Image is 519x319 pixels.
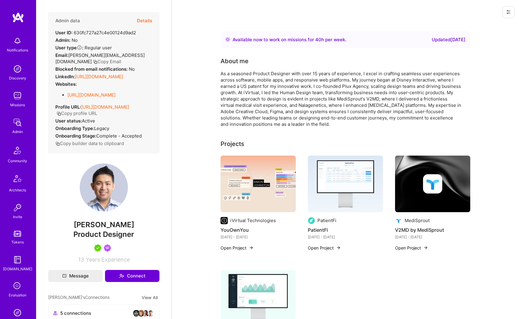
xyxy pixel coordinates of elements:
[55,30,73,36] strong: User ID:
[308,234,383,240] div: [DATE] - [DATE]
[230,217,276,224] div: iVirtual Technologies
[221,156,296,212] img: YouOwnYou
[147,310,154,317] img: avatar
[55,140,124,147] button: Copy builder data to clipboard
[57,111,61,116] i: icon Copy
[105,270,159,282] button: Connect
[94,244,101,252] img: A.Teamer in Residence
[10,143,25,158] img: Community
[221,226,296,234] h4: YouOwnYou
[308,156,383,212] img: PatientFi
[11,35,23,47] img: bell
[336,245,341,250] img: arrow-right
[405,217,430,224] div: MediSprout
[395,234,470,240] div: [DATE] - [DATE]
[221,70,461,127] div: As a seasoned Product Designer with over 15 years of experience, I excel in crafting seamless use...
[8,158,27,164] div: Community
[55,66,135,72] div: No
[77,45,82,50] i: Help
[78,256,84,263] span: 13
[432,36,465,43] div: Updated [DATE]
[94,125,109,131] span: legacy
[81,104,129,110] a: [URL][DOMAIN_NAME]
[55,18,80,23] h4: Admin data
[395,226,470,234] h4: V2MD by MediSprout
[55,45,83,51] strong: User type :
[11,239,24,245] div: Tokens
[11,90,23,102] img: teamwork
[140,294,159,301] button: View All
[93,60,97,64] i: icon Copy
[55,37,70,43] strong: Admin:
[13,214,22,220] div: Invite
[55,29,136,36] div: 630fc727a27c4e00124d9ad2
[55,118,82,124] strong: User status:
[14,231,21,237] img: tokens
[233,36,346,43] div: Available now to work on missions for h per week .
[55,66,129,72] strong: Blocked from email notifications:
[308,217,315,224] img: Company logo
[9,75,26,81] div: Discovery
[60,310,91,316] span: 5 connections
[221,57,249,66] div: About me
[423,245,428,250] img: arrow-right
[55,81,77,87] strong: Websites:
[119,273,124,279] i: icon Connect
[73,230,134,239] span: Product Designer
[62,274,66,278] i: icon Mail
[308,245,341,251] button: Open Project
[395,245,428,251] button: Open Project
[55,104,81,110] strong: Profile URL:
[9,292,26,298] div: Evaluation
[55,52,68,58] strong: Email:
[7,47,28,53] div: Notifications
[249,245,254,250] img: arrow-right
[133,310,140,317] img: avatar
[80,163,128,212] img: User Avatar
[11,116,23,129] img: admin teamwork
[55,141,60,146] i: icon Copy
[104,244,111,252] img: Been on Mission
[11,254,23,266] img: guide book
[55,125,94,131] strong: Onboarding Type:
[221,139,244,148] div: Projects
[48,270,103,282] button: Message
[137,310,145,317] img: avatar
[55,133,96,139] strong: Onboarding Stage:
[55,37,78,43] div: No
[221,217,228,224] img: Company logo
[55,52,145,64] span: [PERSON_NAME][EMAIL_ADDRESS][DOMAIN_NAME]
[317,217,336,224] div: PatientFi
[395,217,402,224] img: Company logo
[221,245,254,251] button: Open Project
[10,172,25,187] img: Architects
[11,63,23,75] img: discovery
[53,311,58,315] i: icon Collaborator
[75,74,123,79] a: [URL][DOMAIN_NAME]
[12,12,24,23] img: logo
[48,294,110,301] span: [PERSON_NAME]'s Connections
[308,226,383,234] h4: PatientFi
[11,307,23,319] img: Admin Search
[12,280,23,292] i: icon SelectionTeam
[423,174,442,194] img: Company logo
[57,110,97,116] button: Copy profile URL
[93,58,121,65] button: Copy Email
[67,92,116,98] a: [URL][DOMAIN_NAME]
[10,102,25,108] div: Missions
[82,118,95,124] span: Active
[137,12,152,29] button: Details
[225,37,230,42] img: Availability
[221,234,296,240] div: [DATE] - [DATE]
[48,220,159,229] span: [PERSON_NAME]
[9,187,26,193] div: Architects
[12,129,23,135] div: Admin
[315,37,321,42] span: 40
[142,310,150,317] img: avatar
[11,202,23,214] img: Invite
[96,133,142,139] span: Complete - Accepted
[86,256,130,263] span: Years Experience
[55,45,112,51] div: Regular user
[395,156,470,212] img: cover
[55,74,75,79] strong: LinkedIn:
